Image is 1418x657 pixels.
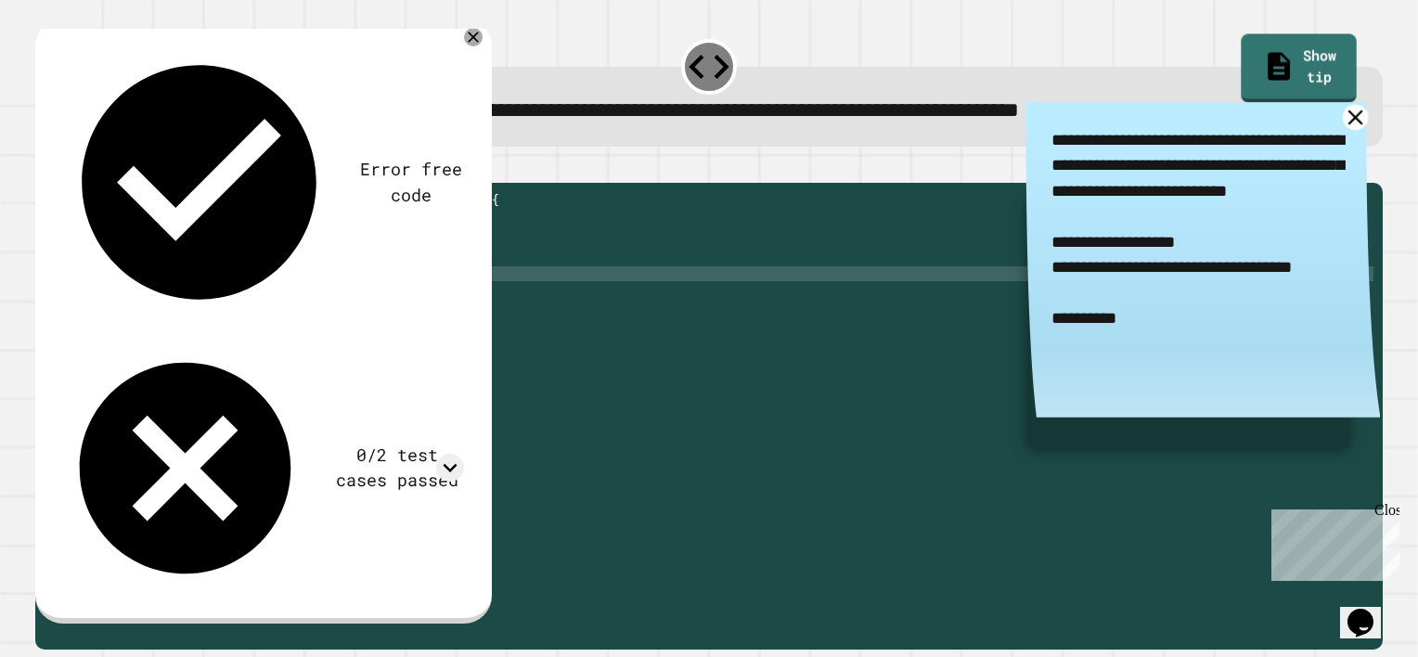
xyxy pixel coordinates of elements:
iframe: chat widget [1264,502,1399,581]
div: 0/2 test cases passed [330,443,464,494]
div: Error free code [358,157,464,208]
div: Chat with us now!Close [7,7,128,118]
a: Show tip [1241,33,1357,102]
iframe: chat widget [1340,583,1399,638]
